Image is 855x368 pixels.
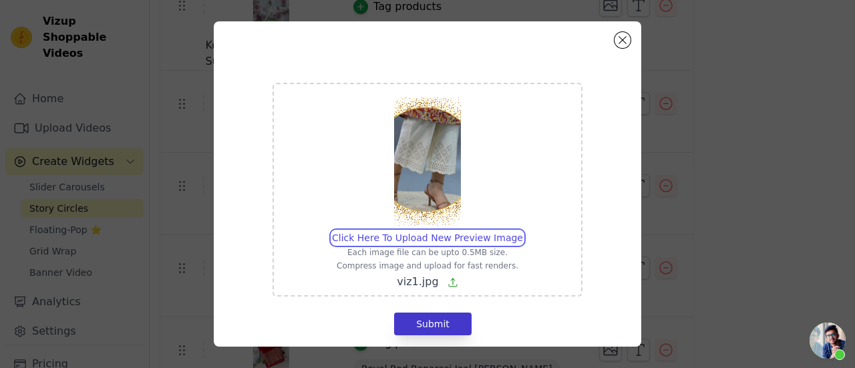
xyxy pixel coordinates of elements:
p: Compress image and upload for fast renders. [332,260,523,271]
button: Close modal [615,32,631,48]
img: preview [394,98,461,226]
span: viz1.jpg [397,275,438,288]
a: Open chat [810,323,846,359]
span: Click Here To Upload New Preview Image [332,232,523,243]
p: Each image file can be upto 0.5MB size. [332,247,523,258]
button: Submit [394,313,472,335]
